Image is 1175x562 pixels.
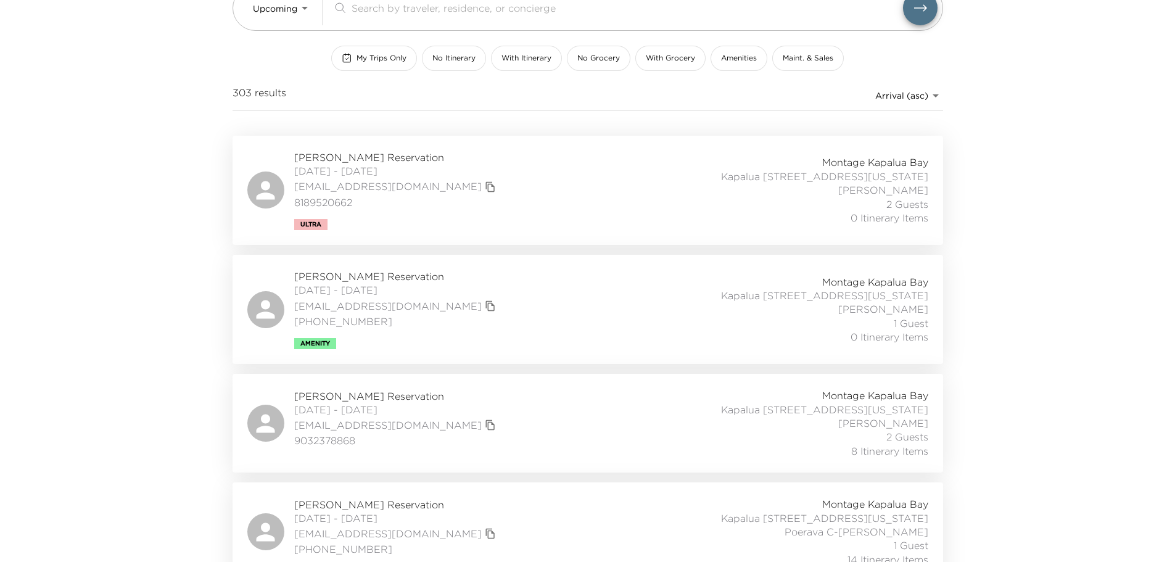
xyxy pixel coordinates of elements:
[822,389,928,402] span: Montage Kapalua Bay
[482,297,499,315] button: copy primary member email
[253,3,297,14] span: Upcoming
[501,53,551,64] span: With Itinerary
[233,374,943,473] a: [PERSON_NAME] Reservation[DATE] - [DATE][EMAIL_ADDRESS][DOMAIN_NAME]copy primary member email9032...
[294,542,499,556] span: [PHONE_NUMBER]
[772,46,844,71] button: Maint. & Sales
[875,90,928,101] span: Arrival (asc)
[294,498,499,511] span: [PERSON_NAME] Reservation
[482,178,499,196] button: copy primary member email
[838,183,928,197] span: [PERSON_NAME]
[851,444,928,458] span: 8 Itinerary Items
[294,389,499,403] span: [PERSON_NAME] Reservation
[886,197,928,211] span: 2 Guests
[294,315,499,328] span: [PHONE_NUMBER]
[491,46,562,71] button: With Itinerary
[822,275,928,289] span: Montage Kapalua Bay
[294,434,499,447] span: 9032378868
[721,403,928,416] span: Kapalua [STREET_ADDRESS][US_STATE]
[711,46,767,71] button: Amenities
[783,53,833,64] span: Maint. & Sales
[294,299,482,313] a: [EMAIL_ADDRESS][DOMAIN_NAME]
[422,46,486,71] button: No Itinerary
[721,170,928,183] span: Kapalua [STREET_ADDRESS][US_STATE]
[894,539,928,552] span: 1 Guest
[721,53,757,64] span: Amenities
[233,255,943,364] a: [PERSON_NAME] Reservation[DATE] - [DATE][EMAIL_ADDRESS][DOMAIN_NAME]copy primary member email[PHO...
[294,180,482,193] a: [EMAIL_ADDRESS][DOMAIN_NAME]
[851,211,928,225] span: 0 Itinerary Items
[294,527,482,540] a: [EMAIL_ADDRESS][DOMAIN_NAME]
[886,430,928,444] span: 2 Guests
[567,46,630,71] button: No Grocery
[721,511,928,525] span: Kapalua [STREET_ADDRESS][US_STATE]
[785,525,928,539] span: Poerava C-[PERSON_NAME]
[300,340,330,347] span: Amenity
[294,164,499,178] span: [DATE] - [DATE]
[851,330,928,344] span: 0 Itinerary Items
[432,53,476,64] span: No Itinerary
[294,283,499,297] span: [DATE] - [DATE]
[294,403,499,416] span: [DATE] - [DATE]
[822,497,928,511] span: Montage Kapalua Bay
[482,525,499,542] button: copy primary member email
[294,511,499,525] span: [DATE] - [DATE]
[635,46,706,71] button: With Grocery
[357,53,406,64] span: My Trips Only
[300,221,321,228] span: Ultra
[233,86,286,105] span: 303 results
[646,53,695,64] span: With Grocery
[352,1,903,15] input: Search by traveler, residence, or concierge
[331,46,417,71] button: My Trips Only
[838,416,928,430] span: [PERSON_NAME]
[482,416,499,434] button: copy primary member email
[294,270,499,283] span: [PERSON_NAME] Reservation
[838,302,928,316] span: [PERSON_NAME]
[894,316,928,330] span: 1 Guest
[294,418,482,432] a: [EMAIL_ADDRESS][DOMAIN_NAME]
[577,53,620,64] span: No Grocery
[233,136,943,245] a: [PERSON_NAME] Reservation[DATE] - [DATE][EMAIL_ADDRESS][DOMAIN_NAME]copy primary member email8189...
[721,289,928,302] span: Kapalua [STREET_ADDRESS][US_STATE]
[294,196,499,209] span: 8189520662
[294,151,499,164] span: [PERSON_NAME] Reservation
[822,155,928,169] span: Montage Kapalua Bay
